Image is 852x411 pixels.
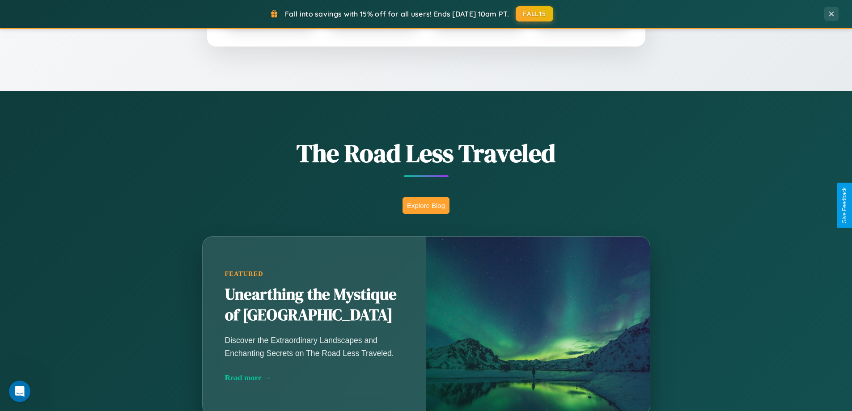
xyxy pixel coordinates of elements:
h2: Unearthing the Mystique of [GEOGRAPHIC_DATA] [225,284,404,326]
iframe: Intercom live chat [9,381,30,402]
p: Discover the Extraordinary Landscapes and Enchanting Secrets on The Road Less Traveled. [225,334,404,359]
div: Read more → [225,373,404,382]
h1: The Road Less Traveled [158,136,695,170]
div: Featured [225,270,404,278]
button: FALL15 [516,6,553,21]
button: Explore Blog [403,197,449,214]
span: Fall into savings with 15% off for all users! Ends [DATE] 10am PT. [285,9,509,18]
div: Give Feedback [841,187,848,224]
